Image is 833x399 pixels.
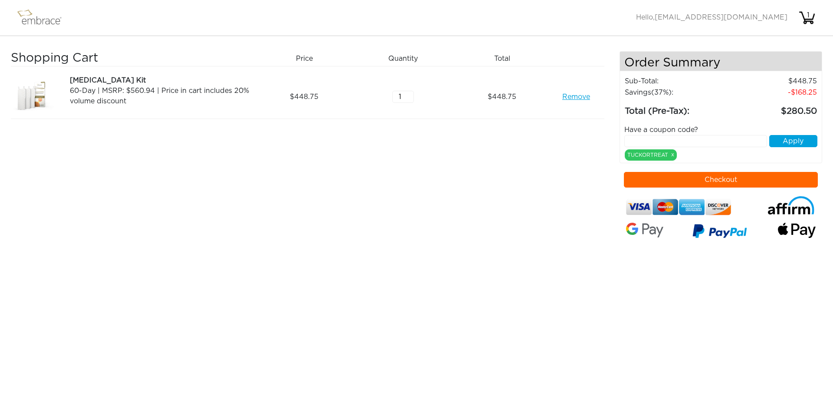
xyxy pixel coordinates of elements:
[624,98,731,118] td: Total (Pre-Tax):
[636,14,787,21] span: Hello,
[290,92,318,102] span: 448.75
[800,10,817,20] div: 1
[15,7,72,29] img: logo.png
[731,98,817,118] td: 280.50
[692,221,747,244] img: paypal-v3.png
[651,89,672,96] span: (37%)
[798,14,816,21] a: 1
[258,51,357,66] div: Price
[618,125,824,135] div: Have a coupon code?
[625,149,677,161] div: TUCKORTREAT
[620,52,822,71] h4: Order Summary
[671,151,674,158] a: x
[388,53,418,64] span: Quantity
[655,14,787,21] span: [EMAIL_ADDRESS][DOMAIN_NAME]
[767,196,816,215] img: affirm-logo.svg
[624,172,818,188] button: Checkout
[798,9,816,26] img: cart
[731,76,817,87] td: 448.75
[11,75,54,119] img: a09f5d18-8da6-11e7-9c79-02e45ca4b85b.jpeg
[778,223,816,238] img: fullApplePay.png
[70,86,252,106] div: 60-Day | MSRP: $560.94 | Price in cart includes 20% volume discount
[626,196,731,218] img: credit-cards.png
[731,87,817,98] td: 168.25
[626,223,664,237] img: Google-Pay-Logo.svg
[70,75,252,86] div: [MEDICAL_DATA] Kit
[769,135,817,147] button: Apply
[488,92,516,102] span: 448.75
[11,51,252,66] h3: Shopping Cart
[456,51,555,66] div: Total
[624,76,731,87] td: Sub-Total:
[624,87,731,98] td: Savings :
[562,92,590,102] a: Remove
